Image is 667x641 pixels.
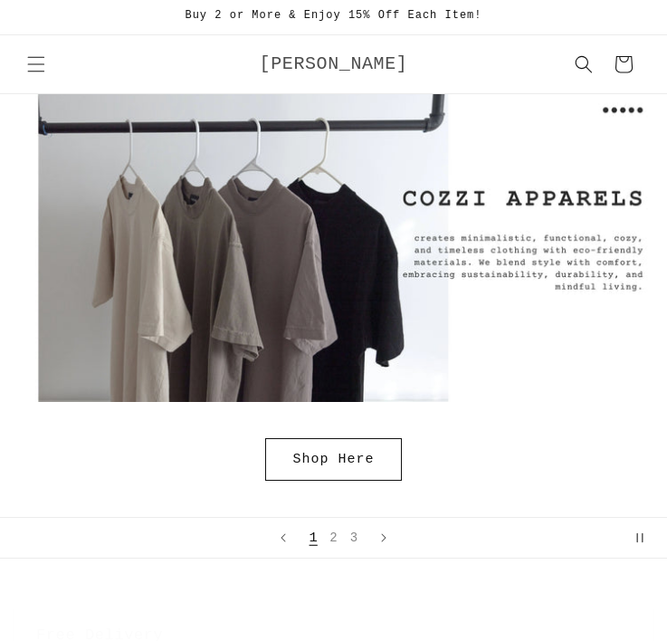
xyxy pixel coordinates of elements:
summary: Search [564,44,604,84]
button: Pause slideshow [627,518,667,558]
button: Load slide 1 of 3 [302,523,325,553]
a: [PERSON_NAME] [253,49,414,81]
a: Shop Here [265,438,401,481]
summary: Menu [16,44,56,84]
button: Next slide [364,518,404,558]
button: Load slide 2 of 3 [323,524,343,551]
span: [PERSON_NAME] [260,53,408,74]
span: Buy 2 or More & Enjoy 15% Off Each Item! [185,9,481,22]
button: Previous slide [263,518,303,558]
button: Load slide 3 of 3 [344,524,364,551]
